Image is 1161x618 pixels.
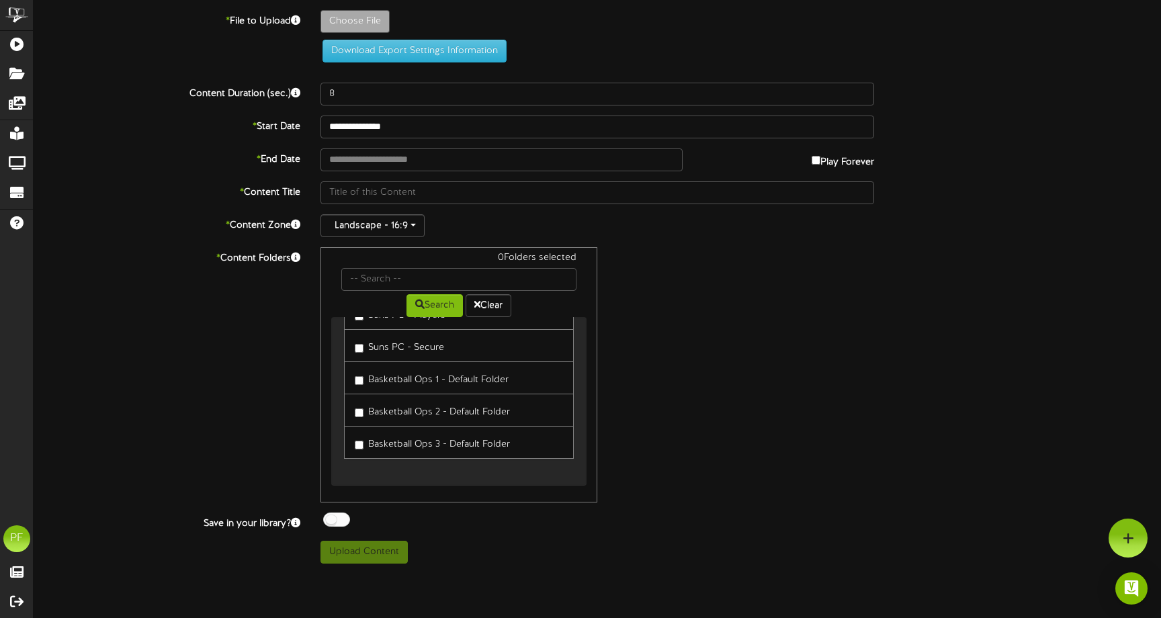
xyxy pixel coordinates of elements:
button: Landscape - 16:9 [320,214,425,237]
input: Basketball Ops 3 - Default Folder [355,441,363,449]
label: Save in your library? [24,513,310,531]
label: Content Duration (sec.) [24,83,310,101]
label: Content Title [24,181,310,200]
label: End Date [24,148,310,167]
a: Download Export Settings Information [316,46,507,56]
label: Basketball Ops 3 - Default Folder [355,433,510,451]
label: Basketball Ops 1 - Default Folder [355,369,509,387]
button: Upload Content [320,541,408,564]
input: Suns PC - Secure [355,344,363,353]
label: Content Zone [24,214,310,232]
label: Basketball Ops 2 - Default Folder [355,401,510,419]
div: PF [3,525,30,552]
input: Title of this Content [320,181,874,204]
button: Download Export Settings Information [322,40,507,62]
input: Basketball Ops 1 - Default Folder [355,376,363,385]
div: Open Intercom Messenger [1115,572,1148,605]
input: Basketball Ops 2 - Default Folder [355,408,363,417]
label: Suns PC - Secure [355,337,444,355]
button: Search [406,294,463,317]
label: File to Upload [24,10,310,28]
button: Clear [466,294,511,317]
input: Play Forever [812,156,820,165]
div: 0 Folders selected [331,251,587,268]
input: -- Search -- [341,268,576,291]
label: Start Date [24,116,310,134]
label: Content Folders [24,247,310,265]
label: Play Forever [812,148,874,169]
